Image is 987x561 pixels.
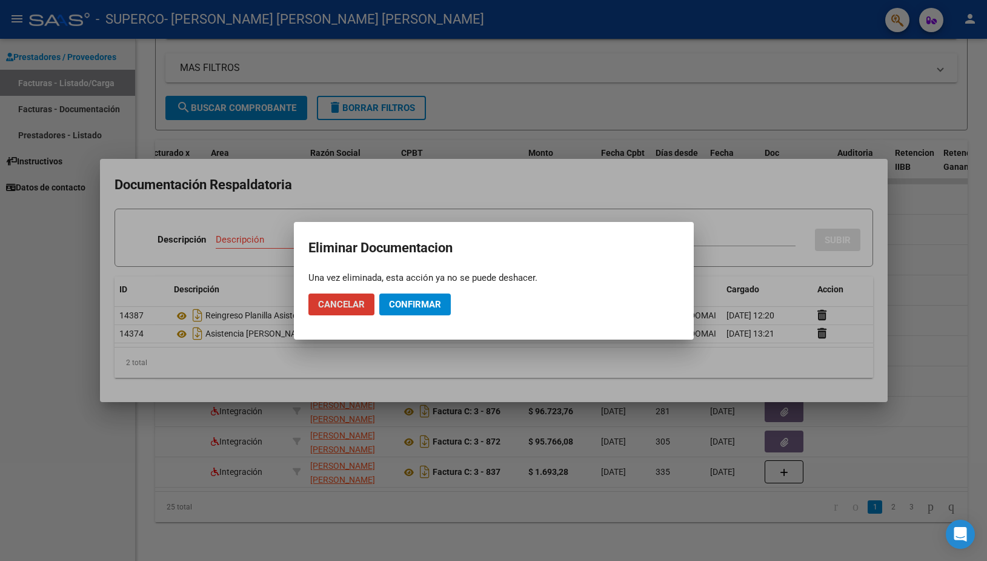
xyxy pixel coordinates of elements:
[318,299,365,310] span: Cancelar
[379,294,451,315] button: Confirmar
[389,299,441,310] span: Confirmar
[308,272,679,284] div: Una vez eliminada, esta acción ya no se puede deshacer.
[308,237,679,260] h2: Eliminar Documentacion
[308,294,374,315] button: Cancelar
[946,520,975,549] div: Open Intercom Messenger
